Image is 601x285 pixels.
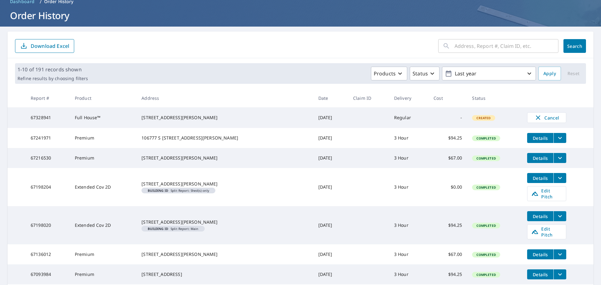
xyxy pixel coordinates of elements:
td: 3 Hour [389,244,429,264]
span: Created [473,116,494,120]
button: detailsBtn-67136012 [527,249,553,259]
span: Completed [473,252,499,257]
td: Extended Cov 2D [70,168,136,206]
span: Details [531,135,550,141]
div: [STREET_ADDRESS] [141,271,308,277]
th: Status [467,89,522,107]
div: [STREET_ADDRESS][PERSON_NAME] [141,115,308,121]
span: Details [531,272,550,277]
td: [DATE] [313,148,348,168]
td: [DATE] [313,168,348,206]
span: Edit Pitch [531,188,562,200]
td: 3 Hour [389,148,429,168]
h1: Order History [8,9,593,22]
span: Split Report: Main [144,227,202,230]
button: Cancel [527,112,566,123]
button: detailsBtn-67216530 [527,153,553,163]
div: [STREET_ADDRESS][PERSON_NAME] [141,181,308,187]
div: [STREET_ADDRESS][PERSON_NAME] [141,251,308,257]
button: filesDropdownBtn-67093984 [553,269,566,279]
span: Completed [473,223,499,228]
th: Date [313,89,348,107]
button: Search [563,39,586,53]
td: 67198020 [26,206,70,244]
input: Address, Report #, Claim ID, etc. [455,37,558,55]
td: $67.00 [429,148,467,168]
td: 3 Hour [389,206,429,244]
td: 3 Hour [389,128,429,148]
p: 1-10 of 191 records shown [18,66,88,73]
button: Apply [538,67,561,80]
th: Claim ID [348,89,389,107]
td: - [429,107,467,128]
p: Last year [452,68,526,79]
td: $67.00 [429,244,467,264]
td: Regular [389,107,429,128]
td: Extended Cov 2D [70,206,136,244]
em: Building ID [148,227,168,230]
td: [DATE] [313,264,348,284]
span: Edit Pitch [531,226,562,238]
span: Details [531,175,550,181]
div: [STREET_ADDRESS][PERSON_NAME] [141,155,308,161]
span: Search [568,43,581,49]
td: [DATE] [313,206,348,244]
td: 67241971 [26,128,70,148]
span: Cancel [534,114,560,121]
td: [DATE] [313,244,348,264]
button: filesDropdownBtn-67198020 [553,211,566,221]
span: Completed [473,185,499,190]
button: detailsBtn-67093984 [527,269,553,279]
button: detailsBtn-67198204 [527,173,553,183]
a: Edit Pitch [527,224,566,239]
th: Delivery [389,89,429,107]
span: Details [531,252,550,257]
td: 3 Hour [389,168,429,206]
th: Cost [429,89,467,107]
td: $94.25 [429,128,467,148]
td: 67198204 [26,168,70,206]
span: Apply [543,70,556,78]
td: Premium [70,128,136,148]
td: 67216530 [26,148,70,168]
button: filesDropdownBtn-67241971 [553,133,566,143]
button: detailsBtn-67198020 [527,211,553,221]
div: [STREET_ADDRESS][PERSON_NAME] [141,219,308,225]
button: Products [371,67,407,80]
button: Download Excel [15,39,74,53]
td: [DATE] [313,128,348,148]
button: Status [410,67,439,80]
button: filesDropdownBtn-67136012 [553,249,566,259]
span: Completed [473,156,499,160]
td: [DATE] [313,107,348,128]
span: Completed [473,136,499,140]
span: Details [531,213,550,219]
button: filesDropdownBtn-67216530 [553,153,566,163]
em: Building ID [148,189,168,192]
a: Edit Pitch [527,186,566,201]
td: $94.25 [429,264,467,284]
td: 67328941 [26,107,70,128]
th: Address [136,89,313,107]
span: Split Report: Shed(s) only [144,189,213,192]
p: Download Excel [31,43,69,49]
td: $0.00 [429,168,467,206]
td: 67093984 [26,264,70,284]
td: Full House™ [70,107,136,128]
th: Report # [26,89,70,107]
td: 67136012 [26,244,70,264]
td: 3 Hour [389,264,429,284]
td: Premium [70,264,136,284]
button: detailsBtn-67241971 [527,133,553,143]
span: Details [531,155,550,161]
p: Products [374,70,396,77]
button: Last year [442,67,536,80]
td: Premium [70,244,136,264]
span: Completed [473,272,499,277]
div: 106777 S [STREET_ADDRESS][PERSON_NAME] [141,135,308,141]
td: $94.25 [429,206,467,244]
th: Product [70,89,136,107]
p: Refine results by choosing filters [18,76,88,81]
td: Premium [70,148,136,168]
p: Status [413,70,428,77]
